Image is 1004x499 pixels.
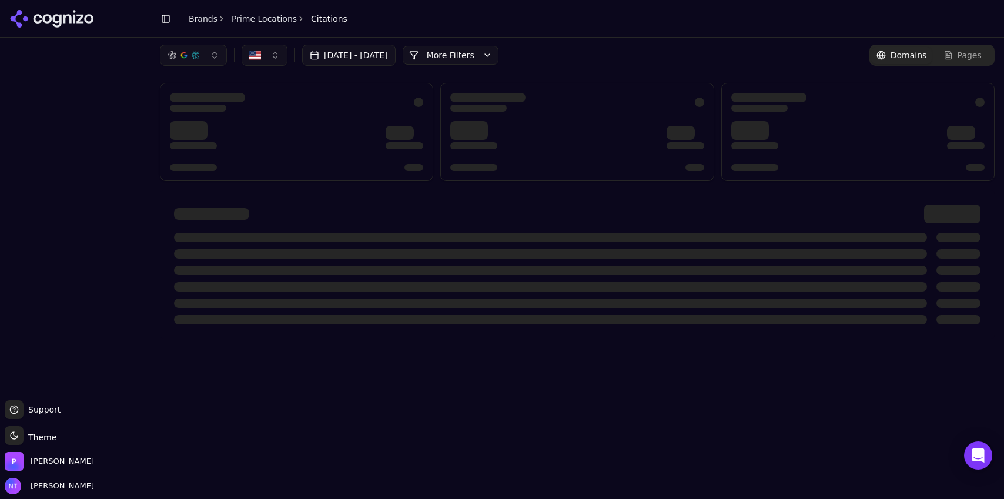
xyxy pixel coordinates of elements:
[24,433,56,442] span: Theme
[958,49,982,61] span: Pages
[5,478,21,494] img: Nate Tower
[5,452,94,471] button: Open organization switcher
[24,404,61,416] span: Support
[891,49,927,61] span: Domains
[189,13,347,25] nav: breadcrumb
[403,46,498,65] button: More Filters
[964,441,992,470] div: Open Intercom Messenger
[5,452,24,471] img: Perrill
[31,456,94,467] span: Perrill
[311,13,347,25] span: Citations
[5,478,94,494] button: Open user button
[302,45,396,66] button: [DATE] - [DATE]
[26,481,94,491] span: [PERSON_NAME]
[232,13,297,25] a: Prime Locations
[249,49,261,61] img: US
[189,14,217,24] a: Brands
